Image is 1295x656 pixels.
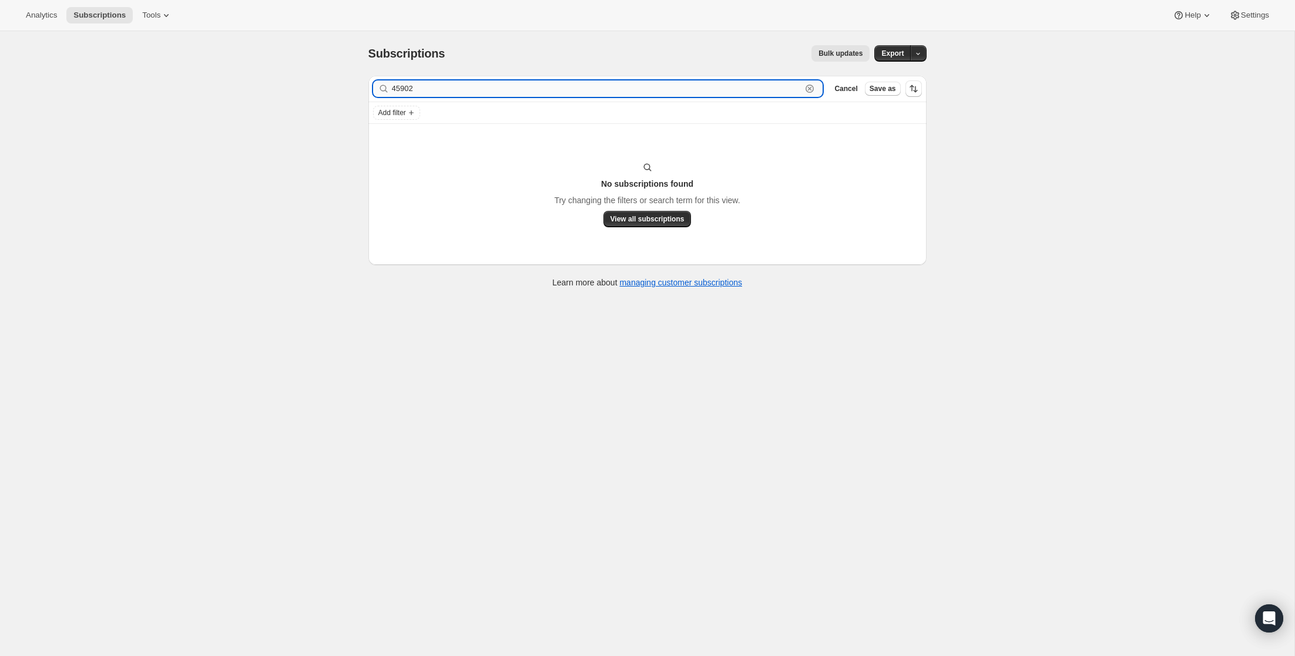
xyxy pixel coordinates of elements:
[73,11,126,20] span: Subscriptions
[804,83,816,95] button: Clear
[1166,7,1219,23] button: Help
[603,211,692,227] button: View all subscriptions
[811,45,870,62] button: Bulk updates
[26,11,57,20] span: Analytics
[1185,11,1200,20] span: Help
[1255,604,1283,633] div: Open Intercom Messenger
[142,11,160,20] span: Tools
[373,106,420,120] button: Add filter
[865,82,901,96] button: Save as
[601,178,693,190] h3: No subscriptions found
[392,80,802,97] input: Filter subscribers
[66,7,133,23] button: Subscriptions
[834,84,857,93] span: Cancel
[874,45,911,62] button: Export
[818,49,863,58] span: Bulk updates
[135,7,179,23] button: Tools
[378,108,406,117] span: Add filter
[905,80,922,97] button: Sort the results
[610,214,685,224] span: View all subscriptions
[1222,7,1276,23] button: Settings
[1241,11,1269,20] span: Settings
[368,47,445,60] span: Subscriptions
[19,7,64,23] button: Analytics
[881,49,904,58] span: Export
[830,82,862,96] button: Cancel
[552,277,742,288] p: Learn more about
[554,194,740,206] p: Try changing the filters or search term for this view.
[619,278,742,287] a: managing customer subscriptions
[870,84,896,93] span: Save as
